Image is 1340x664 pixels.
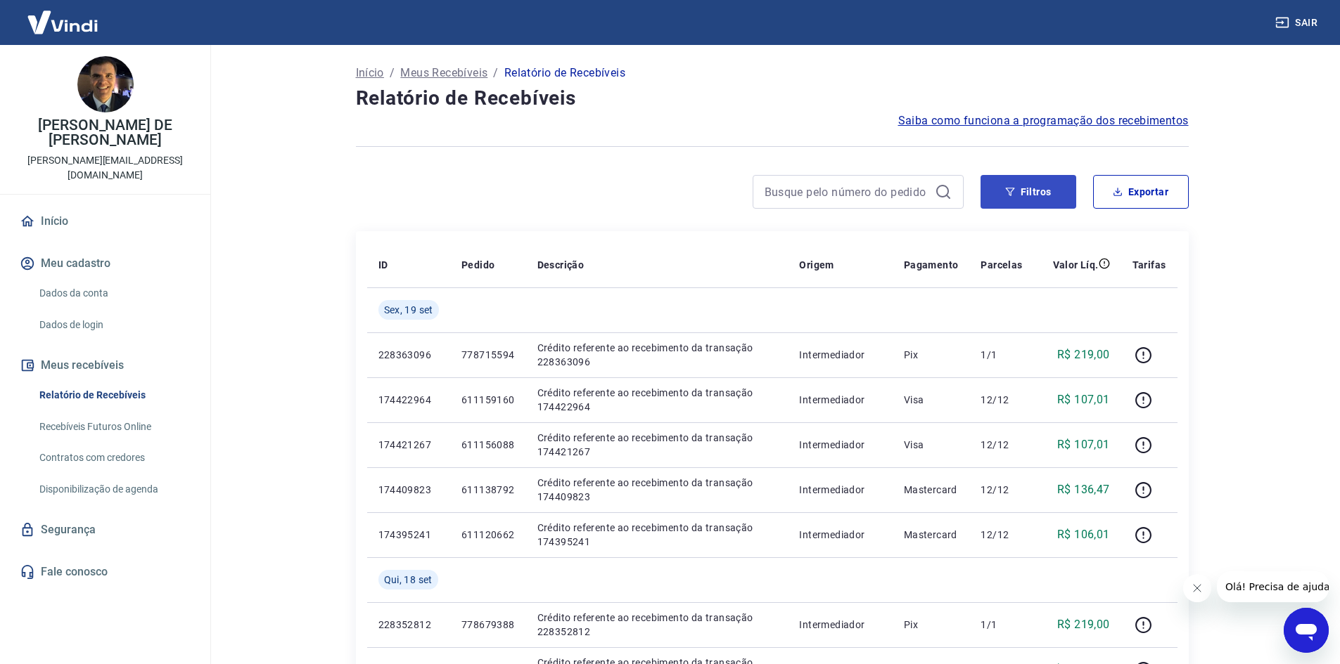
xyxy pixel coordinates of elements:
p: / [390,65,395,82]
p: Visa [904,393,959,407]
p: 611159160 [461,393,515,407]
a: Dados da conta [34,279,193,308]
a: Fale conosco [17,556,193,587]
p: 12/12 [981,528,1022,542]
p: Pix [904,618,959,632]
a: Início [17,206,193,237]
p: 611120662 [461,528,515,542]
p: Crédito referente ao recebimento da transação 174395241 [537,521,777,549]
p: R$ 106,01 [1057,526,1110,543]
p: Intermediador [799,483,881,497]
button: Exportar [1093,175,1189,209]
p: [PERSON_NAME][EMAIL_ADDRESS][DOMAIN_NAME] [11,153,199,183]
p: Relatório de Recebíveis [504,65,625,82]
p: ID [378,258,388,272]
p: Pix [904,348,959,362]
p: Intermediador [799,438,881,452]
button: Filtros [981,175,1076,209]
h4: Relatório de Recebíveis [356,84,1189,112]
p: Intermediador [799,393,881,407]
p: Origem [799,258,834,272]
p: Mastercard [904,528,959,542]
iframe: Fechar mensagem [1183,574,1211,602]
p: Crédito referente ao recebimento da transação 228363096 [537,341,777,369]
p: / [493,65,498,82]
p: 228352812 [378,618,439,632]
p: 228363096 [378,348,439,362]
p: Pedido [461,258,494,272]
p: Descrição [537,258,585,272]
p: 12/12 [981,393,1022,407]
p: R$ 219,00 [1057,346,1110,363]
a: Segurança [17,514,193,545]
p: Crédito referente ao recebimento da transação 174422964 [537,386,777,414]
p: 611156088 [461,438,515,452]
a: Recebíveis Futuros Online [34,412,193,441]
p: Intermediador [799,618,881,632]
p: Pagamento [904,258,959,272]
p: Crédito referente ao recebimento da transação 228352812 [537,611,777,639]
iframe: Botão para abrir a janela de mensagens [1284,608,1329,653]
p: Visa [904,438,959,452]
p: Crédito referente ao recebimento da transação 174421267 [537,431,777,459]
img: Vindi [17,1,108,44]
p: 174421267 [378,438,439,452]
p: 12/12 [981,438,1022,452]
p: 174422964 [378,393,439,407]
button: Meus recebíveis [17,350,193,381]
p: R$ 107,01 [1057,391,1110,408]
p: 611138792 [461,483,515,497]
p: Mastercard [904,483,959,497]
p: 1/1 [981,348,1022,362]
p: R$ 136,47 [1057,481,1110,498]
iframe: Mensagem da empresa [1217,571,1329,602]
span: Sex, 19 set [384,303,433,317]
p: R$ 107,01 [1057,436,1110,453]
a: Início [356,65,384,82]
p: Intermediador [799,528,881,542]
p: R$ 219,00 [1057,616,1110,633]
a: Meus Recebíveis [400,65,487,82]
button: Sair [1272,10,1323,36]
a: Dados de login [34,311,193,339]
p: 12/12 [981,483,1022,497]
span: Olá! Precisa de ajuda? [8,10,118,21]
button: Meu cadastro [17,248,193,279]
a: Relatório de Recebíveis [34,381,193,410]
p: 174395241 [378,528,439,542]
span: Qui, 18 set [384,573,433,587]
p: 778679388 [461,618,515,632]
img: 5e91cf49-b3fc-4707-920e-8798aac3982a.jpeg [77,56,134,112]
p: [PERSON_NAME] DE [PERSON_NAME] [11,118,199,148]
p: Parcelas [981,258,1022,272]
p: 778715594 [461,348,515,362]
p: Valor Líq. [1053,258,1099,272]
p: Tarifas [1132,258,1166,272]
input: Busque pelo número do pedido [765,181,929,202]
p: 174409823 [378,483,439,497]
p: Intermediador [799,348,881,362]
a: Saiba como funciona a programação dos recebimentos [898,112,1189,129]
p: Crédito referente ao recebimento da transação 174409823 [537,476,777,504]
a: Disponibilização de agenda [34,475,193,504]
p: 1/1 [981,618,1022,632]
a: Contratos com credores [34,443,193,472]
